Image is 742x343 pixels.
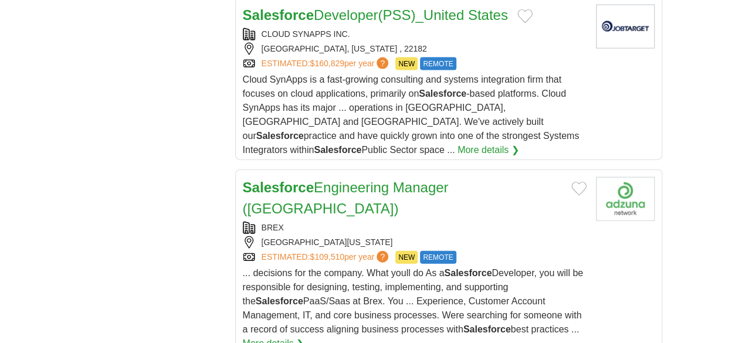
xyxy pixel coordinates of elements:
[243,179,449,216] a: SalesforceEngineering Manager ([GEOGRAPHIC_DATA])
[243,28,587,40] div: CLOUD SYNAPPS INC.
[420,251,456,264] span: REMOTE
[444,268,492,278] strong: Salesforce
[243,222,587,234] div: BREX
[243,236,587,249] div: [GEOGRAPHIC_DATA][US_STATE]
[377,251,388,263] span: ?
[571,182,587,196] button: Add to favorite jobs
[243,179,314,195] strong: Salesforce
[420,57,456,70] span: REMOTE
[377,57,388,69] span: ?
[395,57,418,70] span: NEW
[517,9,533,23] button: Add to favorite jobs
[596,5,655,49] img: Company logo
[256,296,303,306] strong: Salesforce
[596,177,655,221] img: Company logo
[310,252,344,262] span: $109,510
[310,59,344,68] span: $160,829
[458,143,519,157] a: More details ❯
[256,131,304,141] strong: Salesforce
[262,57,391,70] a: ESTIMATED:$160,829per year?
[463,324,511,334] strong: Salesforce
[314,145,361,155] strong: Salesforce
[243,74,580,155] span: Cloud SynApps is a fast-growing consulting and systems integration firm that focuses on cloud app...
[243,43,587,55] div: [GEOGRAPHIC_DATA], [US_STATE] , 22182
[243,268,583,334] span: ... decisions for the company. What youll do As a Developer, you will be responsible for designin...
[243,7,314,23] strong: Salesforce
[419,89,466,99] strong: Salesforce
[243,7,508,23] a: SalesforceDeveloper(PSS)_United States
[395,251,418,264] span: NEW
[262,251,391,264] a: ESTIMATED:$109,510per year?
